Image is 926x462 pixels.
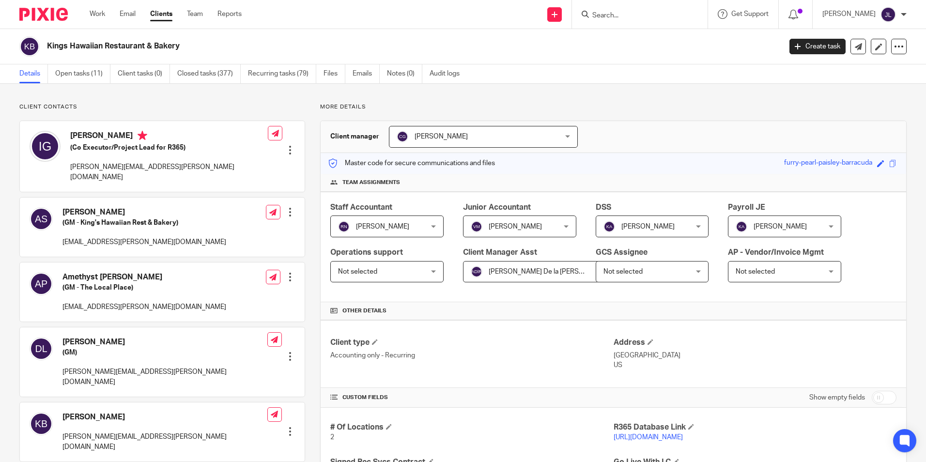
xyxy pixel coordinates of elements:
h4: [PERSON_NAME] [70,131,268,143]
img: svg%3E [880,7,896,22]
label: Show empty fields [809,393,865,402]
h5: (Co Executor/Project Lead for R365) [70,143,268,153]
p: [PERSON_NAME] [822,9,876,19]
h2: Kings Hawaiian Restaurant & Bakery [47,41,629,51]
span: [PERSON_NAME] [754,223,807,230]
span: Not selected [603,268,643,275]
span: [PERSON_NAME] [356,223,409,230]
span: Not selected [736,268,775,275]
a: Create task [789,39,846,54]
img: svg%3E [30,272,53,295]
span: Get Support [731,11,769,17]
img: svg%3E [30,207,53,231]
p: Accounting only - Recurring [330,351,613,360]
p: [EMAIL_ADDRESS][PERSON_NAME][DOMAIN_NAME] [62,302,226,312]
a: Client tasks (0) [118,64,170,83]
img: svg%3E [471,221,482,232]
h4: R365 Database Link [614,422,896,432]
h5: (GM - King's Hawaiian Rest & Bakery) [62,218,226,228]
a: Details [19,64,48,83]
a: Work [90,9,105,19]
input: Search [591,12,679,20]
a: Recurring tasks (79) [248,64,316,83]
span: Other details [342,307,386,315]
div: furry-pearl-paisley-barracuda [784,158,872,169]
img: svg%3E [397,131,408,142]
h4: [PERSON_NAME] [62,207,226,217]
img: Pixie [19,8,68,21]
h3: Client manager [330,132,379,141]
a: Clients [150,9,172,19]
p: [PERSON_NAME][EMAIL_ADDRESS][PERSON_NAME][DOMAIN_NAME] [62,432,267,452]
a: [URL][DOMAIN_NAME] [614,434,683,441]
img: svg%3E [603,221,615,232]
span: Payroll JE [728,203,765,211]
span: Team assignments [342,179,400,186]
a: Emails [353,64,380,83]
a: Closed tasks (377) [177,64,241,83]
p: [GEOGRAPHIC_DATA] [614,351,896,360]
span: Junior Accountant [463,203,531,211]
span: Operations support [330,248,403,256]
span: [PERSON_NAME] De la [PERSON_NAME] [489,268,613,275]
span: [PERSON_NAME] [489,223,542,230]
span: Not selected [338,268,377,275]
span: AP - Vendor/Invoice Mgmt [728,248,824,256]
p: US [614,360,896,370]
h4: [PERSON_NAME] [62,337,267,347]
h4: CUSTOM FIELDS [330,394,613,401]
h4: Amethyst [PERSON_NAME] [62,272,226,282]
a: Email [120,9,136,19]
h4: [PERSON_NAME] [62,412,267,422]
span: Client Manager Asst [463,248,537,256]
a: Audit logs [430,64,467,83]
span: GCS Assignee [596,248,648,256]
img: svg%3E [338,221,350,232]
a: Notes (0) [387,64,422,83]
p: [EMAIL_ADDRESS][PERSON_NAME][DOMAIN_NAME] [62,237,226,247]
img: svg%3E [30,412,53,435]
p: Client contacts [19,103,305,111]
a: Files [324,64,345,83]
img: svg%3E [19,36,40,57]
p: More details [320,103,907,111]
img: svg%3E [30,337,53,360]
h4: Client type [330,338,613,348]
a: Team [187,9,203,19]
a: Reports [217,9,242,19]
p: [PERSON_NAME][EMAIL_ADDRESS][PERSON_NAME][DOMAIN_NAME] [70,162,268,182]
a: Open tasks (11) [55,64,110,83]
span: 2 [330,434,334,441]
h4: Address [614,338,896,348]
img: svg%3E [471,266,482,277]
img: svg%3E [30,131,61,162]
h4: # Of Locations [330,422,613,432]
h5: (GM - The Local Place) [62,283,226,293]
p: [PERSON_NAME][EMAIL_ADDRESS][PERSON_NAME][DOMAIN_NAME] [62,367,267,387]
span: Staff Accountant [330,203,392,211]
span: [PERSON_NAME] [621,223,675,230]
h5: (GM) [62,348,267,357]
p: Master code for secure communications and files [328,158,495,168]
span: DSS [596,203,611,211]
img: svg%3E [736,221,747,232]
span: [PERSON_NAME] [415,133,468,140]
i: Primary [138,131,147,140]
